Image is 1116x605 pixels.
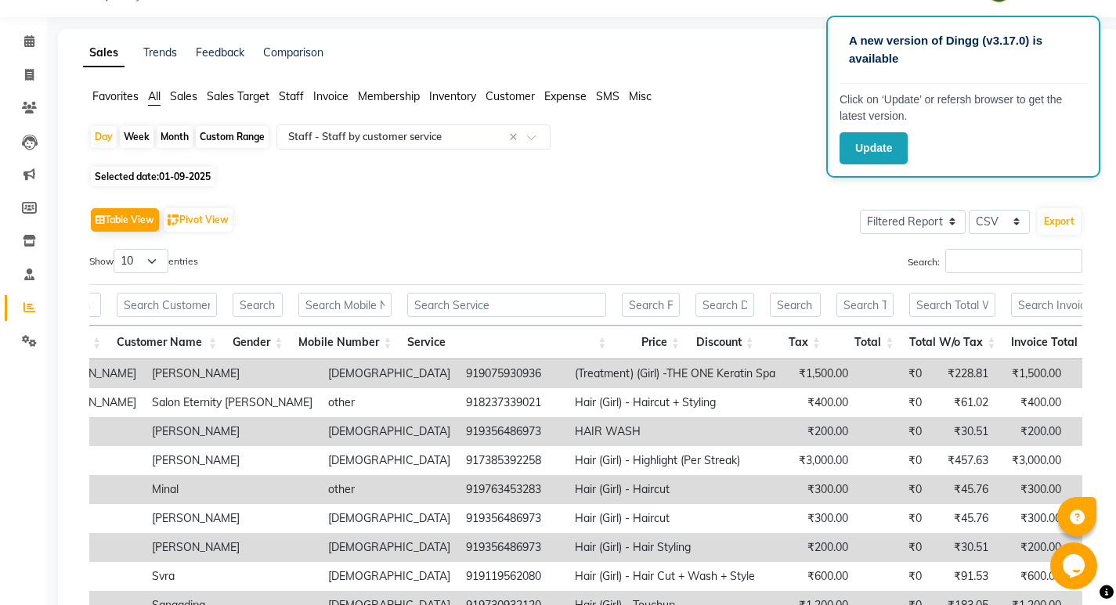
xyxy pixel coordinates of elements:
a: Comparison [263,45,323,59]
p: A new version of Dingg (v3.17.0) is available [849,32,1078,67]
td: [PERSON_NAME] [144,359,320,388]
td: ₹0 [856,446,930,475]
button: Update [840,132,908,164]
input: Search Mobile Number [298,293,392,317]
span: Clear all [509,129,522,146]
th: Service: activate to sort column ascending [399,326,614,359]
td: ₹0 [856,417,930,446]
label: Search: [908,249,1082,273]
th: Discount: activate to sort column ascending [688,326,762,359]
td: ₹91.53 [930,562,996,591]
span: Sales [170,89,197,103]
td: ₹200.00 [996,417,1069,446]
td: [DEMOGRAPHIC_DATA] [320,417,458,446]
span: Inventory [429,89,476,103]
td: ₹30.51 [930,533,996,562]
div: Week [120,126,153,148]
img: pivot.png [168,214,179,226]
td: Hair (Girl) - Hair Cut + Wash + Style [567,562,783,591]
td: other [320,475,458,504]
td: [PERSON_NAME] [144,446,320,475]
td: HAIR WASH [567,417,783,446]
td: (Treatment) (Girl) -THE ONE Keratin Spa [567,359,783,388]
th: Tax: activate to sort column ascending [762,326,829,359]
td: ₹200.00 [783,533,856,562]
td: Svra [144,562,320,591]
button: Table View [91,208,159,232]
a: Trends [143,45,177,59]
input: Search Service [407,293,606,317]
span: Selected date: [91,167,215,186]
td: ₹400.00 [783,388,856,417]
td: other [320,388,458,417]
input: Search Total W/o Tax [909,293,995,317]
iframe: chat widget [1050,542,1100,589]
td: 919356486973 [458,417,567,446]
label: Show entries [89,249,198,273]
span: Invoice [313,89,349,103]
p: Click on ‘Update’ or refersh browser to get the latest version. [840,92,1087,124]
td: Minal [144,475,320,504]
td: 919356486973 [458,533,567,562]
input: Search Price [622,293,680,317]
div: Custom Range [196,126,269,148]
td: ₹1,500.00 [996,359,1069,388]
th: Gender: activate to sort column ascending [225,326,291,359]
td: [DEMOGRAPHIC_DATA] [320,446,458,475]
td: [PERSON_NAME] [41,359,144,388]
td: 919119562080 [458,562,567,591]
td: ₹600.00 [783,562,856,591]
td: Hair (Girl) - Hair Styling [567,533,783,562]
span: Staff [279,89,304,103]
td: ₹45.76 [930,504,996,533]
span: Customer [486,89,535,103]
td: [DEMOGRAPHIC_DATA] [320,533,458,562]
th: Total: activate to sort column ascending [829,326,902,359]
td: Ab [41,562,144,591]
td: ₹457.63 [930,446,996,475]
td: ₹228.81 [930,359,996,388]
th: Mobile Number: activate to sort column ascending [291,326,399,359]
td: ₹45.76 [930,475,996,504]
input: Search Customer Name [117,293,217,317]
td: Hair (Girl) - Haircut [567,475,783,504]
td: [PERSON_NAME] [144,417,320,446]
input: Search: [945,249,1082,273]
td: ₹30.51 [930,417,996,446]
a: Sales [83,39,125,67]
span: Sales Target [207,89,269,103]
th: Invoice Total: activate to sort column ascending [1003,326,1098,359]
td: ₹0 [856,388,930,417]
span: Favorites [92,89,139,103]
select: Showentries [114,249,168,273]
td: ₹200.00 [996,533,1069,562]
input: Search Tax [770,293,821,317]
td: Hair (Girl) - Highlight (Per Streak) [567,446,783,475]
span: All [148,89,161,103]
a: Feedback [196,45,244,59]
span: SMS [596,89,619,103]
td: ₹300.00 [996,475,1069,504]
td: 919075930936 [458,359,567,388]
td: ₹0 [856,562,930,591]
div: Month [157,126,193,148]
td: Hair (Girl) - Haircut + Styling [567,388,783,417]
span: Membership [358,89,420,103]
td: ₹3,000.00 [783,446,856,475]
input: Search Gender [233,293,283,317]
button: Pivot View [164,208,233,232]
input: Search Discount [695,293,754,317]
div: Day [91,126,117,148]
td: Ab [41,533,144,562]
input: Search Total [836,293,894,317]
td: [PERSON_NAME] [144,504,320,533]
td: ₹0 [856,504,930,533]
td: ₹0 [856,475,930,504]
td: ₹300.00 [996,504,1069,533]
td: ₹200.00 [783,417,856,446]
td: [DEMOGRAPHIC_DATA] [320,359,458,388]
td: ₹600.00 [996,562,1069,591]
span: Misc [629,89,652,103]
td: [DEMOGRAPHIC_DATA] [320,562,458,591]
td: [PERSON_NAME] [144,533,320,562]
